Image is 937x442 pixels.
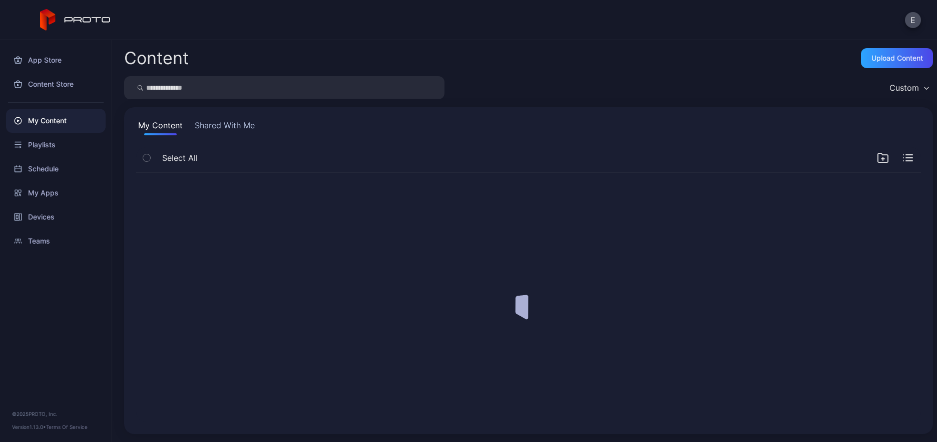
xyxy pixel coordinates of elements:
a: Playlists [6,133,106,157]
div: © 2025 PROTO, Inc. [12,410,100,418]
button: My Content [136,119,185,135]
span: Version 1.13.0 • [12,424,46,430]
a: My Content [6,109,106,133]
button: Shared With Me [193,119,257,135]
button: E [905,12,921,28]
button: Custom [884,76,933,99]
a: My Apps [6,181,106,205]
a: Terms Of Service [46,424,88,430]
a: Content Store [6,72,106,96]
a: Devices [6,205,106,229]
button: Upload Content [861,48,933,68]
a: App Store [6,48,106,72]
a: Schedule [6,157,106,181]
a: Teams [6,229,106,253]
div: Custom [889,83,919,93]
div: Content [124,50,189,67]
div: Upload Content [871,54,923,62]
span: Select All [162,152,198,164]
